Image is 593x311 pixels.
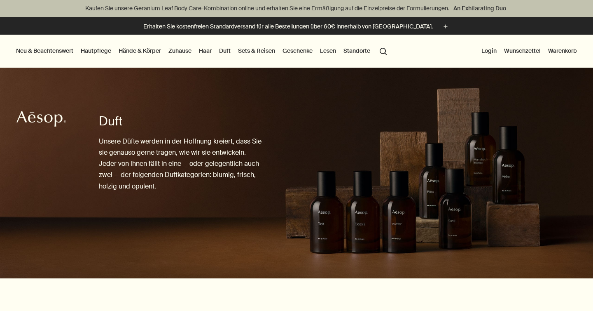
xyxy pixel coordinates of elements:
[14,108,68,131] a: Aesop
[79,45,113,56] a: Hautpflege
[281,45,314,56] a: Geschenke
[143,22,433,31] p: Erhalten Sie kostenfreien Standardversand für alle Bestellungen über 60€ innerhalb von [GEOGRAPHI...
[480,45,498,56] button: Login
[8,4,585,13] p: Kaufen Sie unsere Geranium Leaf Body Care-Kombination online und erhalten Sie eine Ermäßigung auf...
[143,22,450,31] button: Erhalten Sie kostenfreien Standardversand für alle Bestellungen über 60€ innerhalb von [GEOGRAPHI...
[16,111,66,127] svg: Aesop
[480,35,579,68] nav: supplementary
[99,136,264,192] p: Unsere Düfte werden in der Hoffnung kreiert, dass Sie sie genauso gerne tragen, wie wir sie entwi...
[546,45,579,56] button: Warenkorb
[14,45,75,56] button: Neu & Beachtenswert
[236,45,277,56] a: Sets & Reisen
[217,45,232,56] a: Duft
[117,45,163,56] a: Hände & Körper
[14,35,391,68] nav: primary
[502,45,542,56] a: Wunschzettel
[167,45,193,56] a: Zuhause
[197,45,213,56] a: Haar
[376,43,391,59] button: Menüpunkt "Suche" öffnen
[318,45,338,56] a: Lesen
[99,113,264,130] h1: Duft
[342,45,372,56] button: Standorte
[452,4,508,13] a: An Exhilarating Duo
